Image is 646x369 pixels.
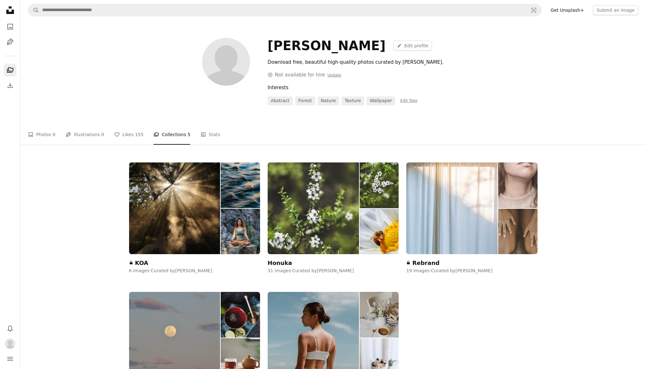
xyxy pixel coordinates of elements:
a: [PERSON_NAME] [455,268,492,273]
img: photo-1610584006160-46f594b15a45 [360,162,399,208]
a: nature [318,96,339,105]
a: [PERSON_NAME] [175,268,212,273]
a: KOA [129,162,260,266]
div: KOA [135,259,148,267]
img: photo-1564556576339-009e14c25b85 [360,292,399,338]
a: Honuka [268,162,399,266]
a: Update [327,73,341,77]
img: photo-1588406320565-9fa6d9901d1d [129,162,220,254]
img: Avatar of user Kylie Silver [5,339,15,349]
span: 0 [53,131,55,138]
a: Get Unsplash+ [547,5,588,15]
div: Interests [268,84,538,91]
div: Honuka [268,259,292,267]
a: [PERSON_NAME] [317,268,354,273]
img: photo-1461174106495-31e4ca6ed98a [221,292,260,338]
a: Edit profile [393,41,432,51]
img: photo-1573507811472-909cd17e834d [406,162,498,254]
a: abstract [268,96,293,105]
button: Profile [4,337,16,350]
span: 155 [135,131,144,138]
button: Search Unsplash [28,4,39,16]
a: Rebrand [406,162,537,266]
a: Photos [4,20,16,33]
img: photo-1610295272575-7376b67b3e96 [221,209,260,254]
a: wallpaper [367,96,395,105]
div: 31 images · Curated by [268,268,399,274]
img: photo-1571784093447-5864403b498c [498,162,537,208]
div: [PERSON_NAME] [268,38,386,53]
div: 6 images · Curated by [129,268,260,274]
a: Likes 155 [114,124,143,145]
a: Collections [4,64,16,76]
img: photo-1665426549047-5aab13161621 [360,209,399,254]
button: Notifications [4,322,16,335]
img: photo-1612212651235-cf9b4c426aa0 [498,209,537,254]
form: Find visuals sitewide [28,4,542,16]
div: Not available for hire [268,71,341,79]
img: Avatar of user Kylie Silver [202,38,250,86]
a: Home — Unsplash [4,4,16,18]
div: 19 images · Curated by [406,268,537,274]
a: forest [295,96,315,105]
img: photo-1610584005702-b58782e3fcc6 [268,162,359,254]
a: Illustrations 0 [66,124,104,145]
button: Menu [4,353,16,365]
a: Edit Tags [400,98,417,103]
div: Download free, beautiful high-quality photos curated by [PERSON_NAME]. [268,58,456,66]
a: texture [342,96,364,105]
button: Visual search [526,4,541,16]
button: Submit an image [593,5,638,15]
a: Download History [4,79,16,92]
a: Illustrations [4,36,16,48]
a: Stats [200,124,220,145]
div: Rebrand [412,259,440,267]
span: 0 [101,131,104,138]
a: Photos 0 [28,124,55,145]
img: photo-1639142982207-8a27b0613298 [221,162,260,208]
